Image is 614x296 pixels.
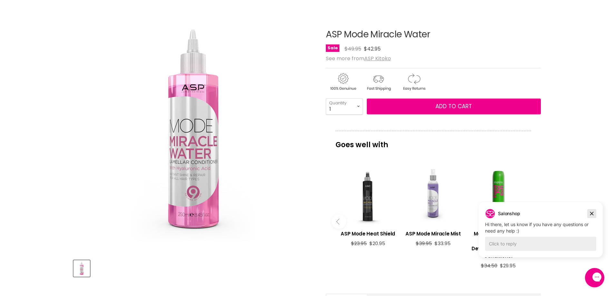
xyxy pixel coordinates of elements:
img: shipping.gif [361,72,395,92]
img: ASP Mode Miracle Water [74,261,89,276]
span: Add to cart [435,102,472,110]
img: genuine.gif [326,72,360,92]
select: Quantity [326,98,363,114]
p: Goes well with [336,131,531,152]
h3: Matrix Total Results Food For Soft Detangling Hydrating Conditioner [469,230,528,260]
span: $49.95 [345,45,361,53]
iframe: Gorgias live chat messenger [582,266,608,290]
button: Add to cart [367,99,541,115]
iframe: Gorgias live chat campaigns [474,201,608,267]
span: $23.95 [351,240,367,247]
a: ASP Kitoko [364,55,391,62]
a: View product:ASP Mode Heat Shield [339,225,397,241]
img: returns.gif [397,72,431,92]
span: $20.95 [369,240,385,247]
span: $33.95 [434,240,451,247]
div: Product thumbnails [73,258,315,277]
a: View product:ASP Mode Miracle Mist [404,225,463,241]
span: Sale [326,44,339,52]
h3: ASP Mode Heat Shield [339,230,397,237]
button: ASP Mode Miracle Water [73,260,90,277]
h1: ASP Mode Miracle Water [326,30,541,40]
div: ASP Mode Miracle Water image. Click or Scroll to Zoom. [73,14,314,254]
span: $42.95 [364,45,381,53]
span: $39.95 [416,240,432,247]
h3: ASP Mode Miracle Mist [404,230,463,237]
a: View product:Matrix Total Results Food For Soft Detangling Hydrating Conditioner [469,225,528,263]
span: See more from [326,55,391,62]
